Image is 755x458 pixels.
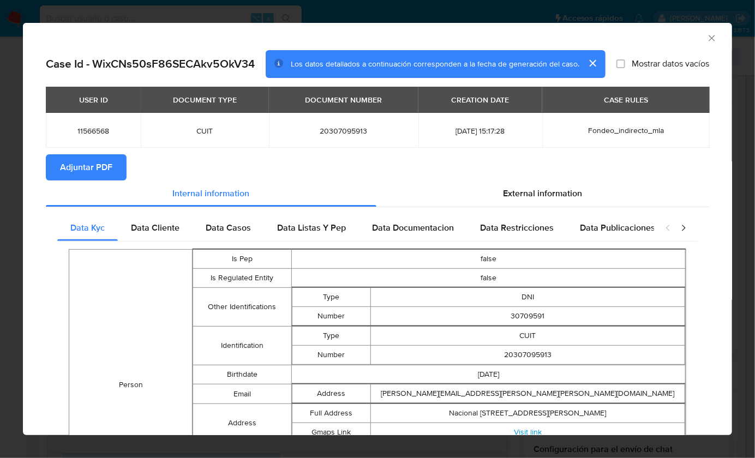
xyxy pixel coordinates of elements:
[432,126,529,136] span: [DATE] 15:17:28
[597,91,655,109] div: CASE RULES
[291,58,579,69] span: Los datos detallados a continuación corresponden a la fecha de generación del caso.
[292,327,370,346] td: Type
[59,126,128,136] span: 11566568
[291,269,685,288] td: false
[292,307,370,326] td: Number
[291,365,685,384] td: [DATE]
[46,57,255,71] h2: Case Id - WixCNs50sF86SECAkv5OkV34
[46,180,709,207] div: Detailed info
[370,404,685,423] td: Nacional [STREET_ADDRESS][PERSON_NAME]
[57,215,654,241] div: Detailed internal info
[46,154,127,180] button: Adjuntar PDF
[173,187,250,200] span: Internal information
[580,221,655,234] span: Data Publicaciones
[193,327,292,365] td: Identification
[60,155,112,179] span: Adjuntar PDF
[445,91,516,109] div: CREATION DATE
[131,221,179,234] span: Data Cliente
[370,327,685,346] td: CUIT
[588,125,664,136] span: Fondeo_indirecto_mla
[73,91,115,109] div: USER ID
[480,221,554,234] span: Data Restricciones
[70,221,105,234] span: Data Kyc
[370,384,685,403] td: [PERSON_NAME][EMAIL_ADDRESS][PERSON_NAME][PERSON_NAME][DOMAIN_NAME]
[193,288,292,327] td: Other Identifications
[370,346,685,365] td: 20307095913
[206,221,251,234] span: Data Casos
[292,423,370,442] td: Gmaps Link
[370,288,685,307] td: DNI
[193,269,292,288] td: Is Regulated Entity
[292,346,370,365] td: Number
[292,404,370,423] td: Full Address
[291,250,685,269] td: false
[292,288,370,307] td: Type
[372,221,454,234] span: Data Documentacion
[193,384,292,404] td: Email
[706,33,716,43] button: Cerrar ventana
[579,50,606,76] button: cerrar
[616,59,625,68] input: Mostrar datos vacíos
[23,23,732,435] div: closure-recommendation-modal
[514,426,542,437] a: Visit link
[277,221,346,234] span: Data Listas Y Pep
[632,58,709,69] span: Mostrar datos vacíos
[282,126,405,136] span: 20307095913
[370,307,685,326] td: 30709591
[193,250,292,269] td: Is Pep
[292,384,370,403] td: Address
[193,404,292,443] td: Address
[193,365,292,384] td: Birthdate
[154,126,256,136] span: CUIT
[299,91,389,109] div: DOCUMENT NUMBER
[166,91,243,109] div: DOCUMENT TYPE
[504,187,583,200] span: External information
